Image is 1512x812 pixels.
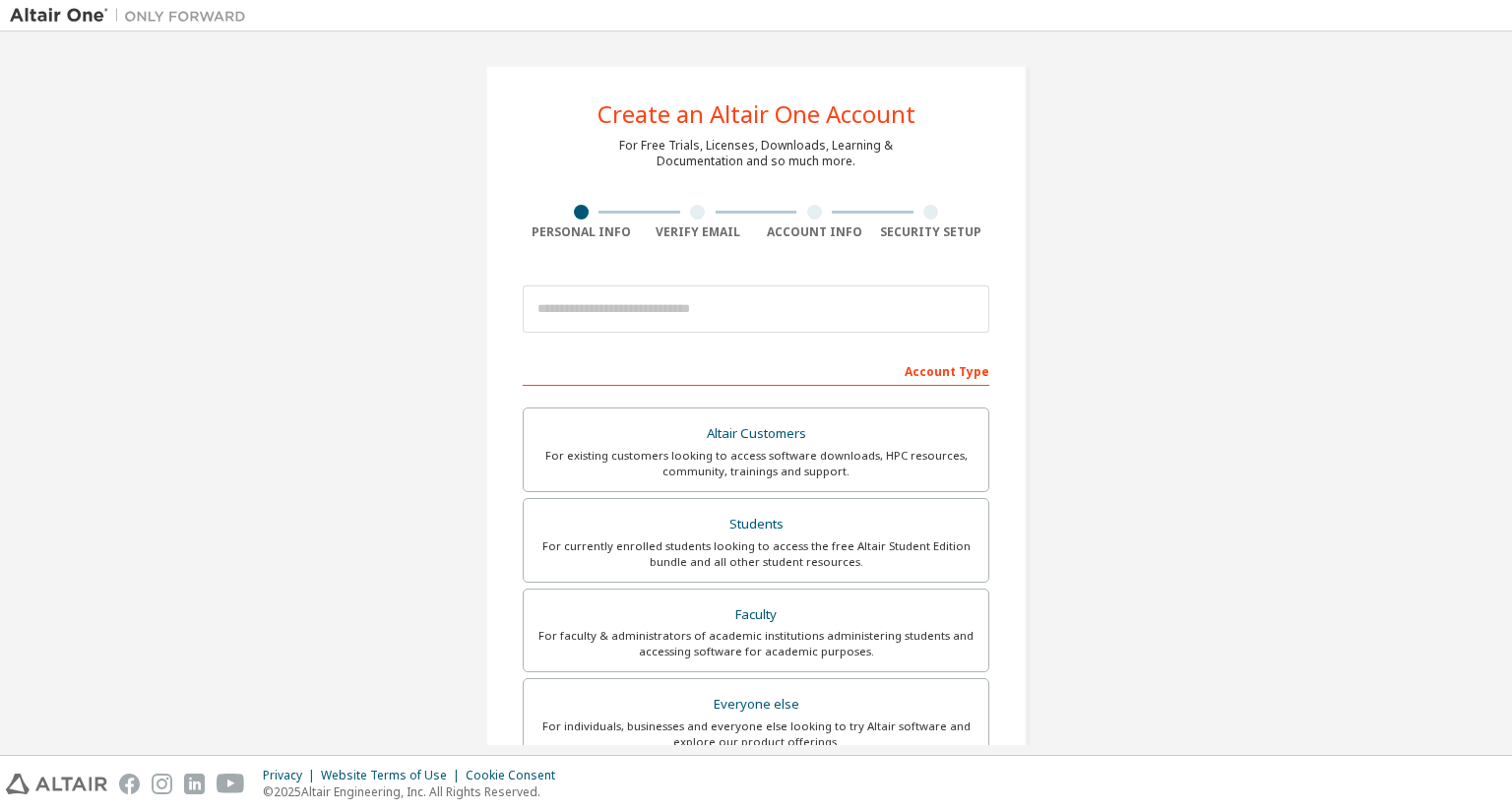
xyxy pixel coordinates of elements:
[535,601,976,629] div: Faculty
[321,768,466,783] div: Website Terms of Use
[598,102,915,126] div: Create an Altair One Account
[619,138,893,169] div: For Free Trials, Licenses, Downloads, Learning & Documentation and so much more.
[263,783,567,800] p: © 2025 Altair Engineering, Inc. All Rights Reserved.
[535,420,976,448] div: Altair Customers
[152,774,172,794] img: instagram.svg
[217,774,245,794] img: youtube.svg
[466,768,567,783] div: Cookie Consent
[535,538,976,570] div: For currently enrolled students looking to access the free Altair Student Edition bundle and all ...
[523,354,989,386] div: Account Type
[184,774,205,794] img: linkedin.svg
[535,448,976,479] div: For existing customers looking to access software downloads, HPC resources, community, trainings ...
[6,774,107,794] img: altair_logo.svg
[10,6,256,26] img: Altair One
[873,224,990,240] div: Security Setup
[535,691,976,718] div: Everyone else
[523,224,640,240] div: Personal Info
[119,774,140,794] img: facebook.svg
[756,224,873,240] div: Account Info
[640,224,757,240] div: Verify Email
[535,718,976,750] div: For individuals, businesses and everyone else looking to try Altair software and explore our prod...
[263,768,321,783] div: Privacy
[535,628,976,659] div: For faculty & administrators of academic institutions administering students and accessing softwa...
[535,511,976,538] div: Students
